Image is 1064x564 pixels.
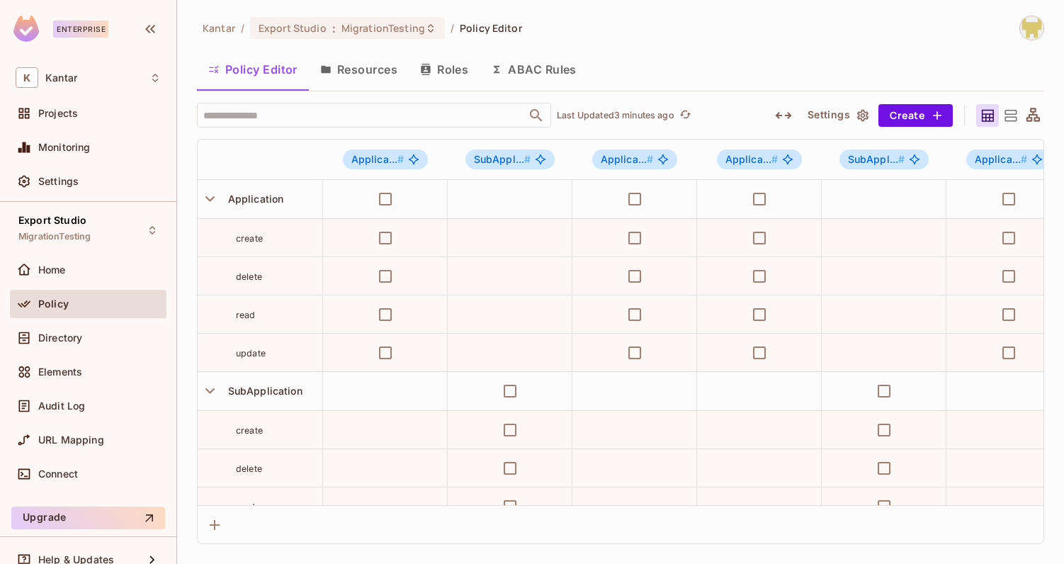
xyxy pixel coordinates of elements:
button: Upgrade [11,507,165,529]
span: MigrationTesting [18,231,91,242]
span: Workspace: Kantar [45,72,77,84]
img: Girishankar.VP@kantar.com [1020,16,1043,40]
span: SubApplication#StandardUser [839,150,929,169]
span: Application#SuperAdminUser [966,150,1052,169]
button: refresh [677,107,694,124]
span: Applica... [601,153,654,165]
span: create [236,425,263,436]
button: Settings [802,104,873,127]
button: Policy Editor [197,52,309,87]
span: the active workspace [203,21,235,35]
span: # [771,153,778,165]
span: MigrationTesting [341,21,425,35]
span: Monitoring [38,142,91,153]
span: : [332,23,336,34]
span: Applica... [975,153,1028,165]
span: delete [236,271,262,282]
span: URL Mapping [38,434,104,446]
span: Audit Log [38,400,85,412]
img: SReyMgAAAABJRU5ErkJggg== [13,16,39,42]
li: / [241,21,244,35]
span: Applica... [351,153,404,165]
span: Export Studio [259,21,327,35]
span: SubAppl... [474,153,531,165]
span: SubApplication [222,385,302,397]
li: / [451,21,454,35]
span: SubAppl... [848,153,905,165]
span: Click to refresh data [674,107,694,124]
span: create [236,233,263,244]
span: Home [38,264,66,276]
span: Applica... [725,153,779,165]
span: Application#AdminViewer [592,150,678,169]
span: # [647,153,653,165]
span: Connect [38,468,78,480]
span: Settings [38,176,79,187]
span: # [524,153,531,165]
button: Roles [409,52,480,87]
span: Application#AdminUser [343,150,429,169]
span: read [236,310,256,320]
span: update [236,348,266,359]
button: Resources [309,52,409,87]
span: SubApplication#AdminUser [465,150,555,169]
span: Elements [38,366,82,378]
p: Last Updated 3 minutes ago [557,110,674,121]
button: ABAC Rules [480,52,588,87]
span: delete [236,463,262,474]
span: K [16,67,38,88]
span: Directory [38,332,82,344]
span: Projects [38,108,78,119]
span: Policy [38,298,69,310]
span: # [898,153,905,165]
div: Enterprise [53,21,108,38]
span: read [236,502,256,512]
span: refresh [679,108,691,123]
button: Open [526,106,546,125]
span: # [397,153,404,165]
span: Application#StandardUser [717,150,803,169]
span: Export Studio [18,215,86,226]
button: Create [878,104,953,127]
span: # [1021,153,1027,165]
span: Application [222,193,284,205]
span: Policy Editor [460,21,522,35]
